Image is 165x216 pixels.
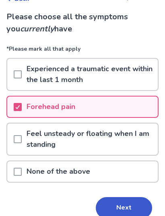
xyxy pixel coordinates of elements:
p: Please choose all the symptoms you have [6,11,159,35]
p: *Please mark all that apply [6,45,159,58]
p: Experienced a traumatic event within the last 1 month [22,59,158,90]
i: currently [20,23,54,34]
p: None of the above [22,161,95,182]
p: Feel unsteady or floating when I am standing [22,123,158,155]
p: Forehead pain [22,97,80,117]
